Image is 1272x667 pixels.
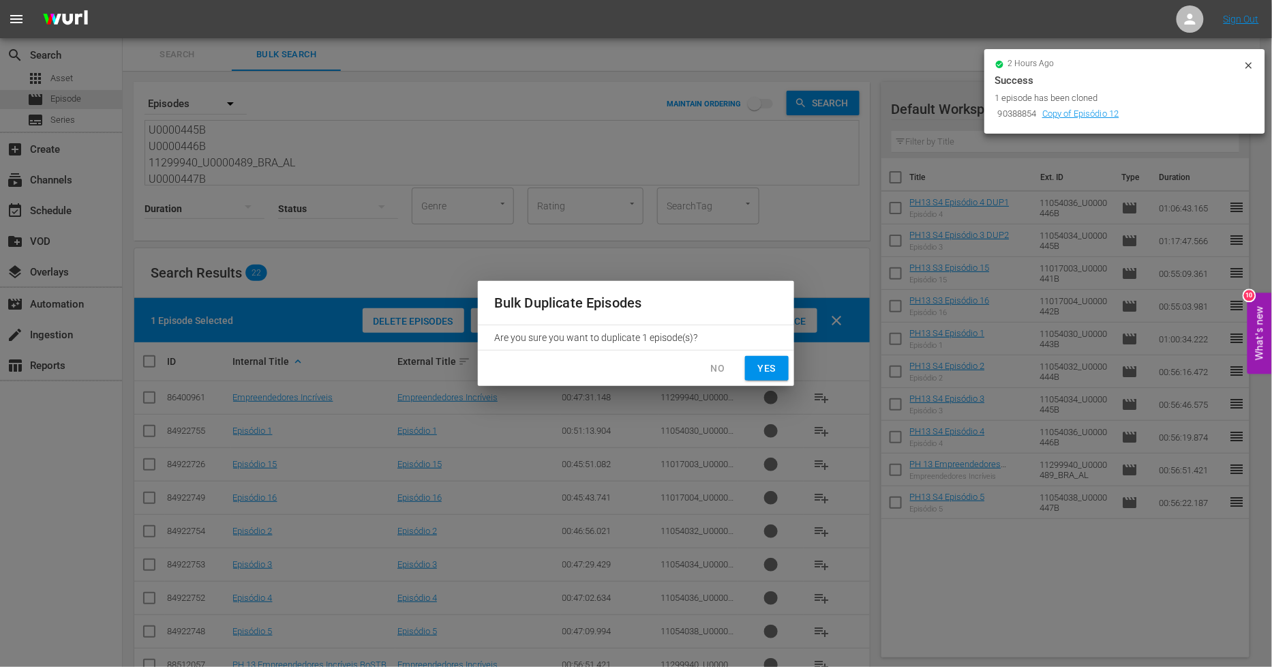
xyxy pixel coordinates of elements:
button: No [696,356,740,381]
img: ans4CAIJ8jUAAAAAAAAAAAAAAAAAAAAAAAAgQb4GAAAAAAAAAAAAAAAAAAAAAAAAJMjXAAAAAAAAAAAAAAAAAAAAAAAAgAT5G... [33,3,98,35]
div: Are you sure you want to duplicate 1 episode(s)? [478,325,794,350]
div: Success [995,72,1254,89]
h2: Bulk Duplicate Episodes [494,292,778,314]
button: Open Feedback Widget [1247,293,1272,374]
div: 1 episode has been cloned [995,91,1240,105]
span: No [707,360,729,377]
td: 90388854 [995,105,1040,123]
span: Yes [756,360,778,377]
a: Sign Out [1224,14,1259,25]
a: Copy of Episódio 12 [1042,108,1119,119]
span: menu [8,11,25,27]
div: 10 [1244,291,1255,301]
button: Yes [745,356,789,381]
span: 2 hours ago [1008,59,1055,70]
